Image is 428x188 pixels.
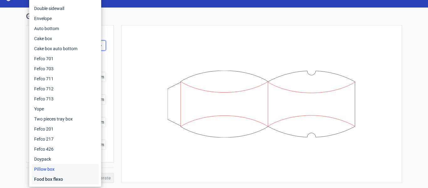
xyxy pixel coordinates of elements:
[32,134,99,144] div: Fefco 217
[32,54,99,64] div: Fefco 701
[32,3,99,13] div: Double sidewall
[32,174,99,184] div: Food box flexo
[32,34,99,44] div: Cake box
[32,144,99,154] div: Fefco 426
[32,44,99,54] div: Cake box auto bottom
[32,154,99,164] div: Doypack
[32,24,99,34] div: Auto bottom
[32,74,99,84] div: Fefco 711
[32,94,99,104] div: Fefco 713
[26,13,402,20] h1: Generate new dieline
[32,104,99,114] div: Yope
[32,164,99,174] div: Pillow box
[32,114,99,124] div: Two pieces tray box
[32,84,99,94] div: Fefco 712
[32,64,99,74] div: Fefco 703
[32,124,99,134] div: Fefco 201
[32,13,99,24] div: Envelope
